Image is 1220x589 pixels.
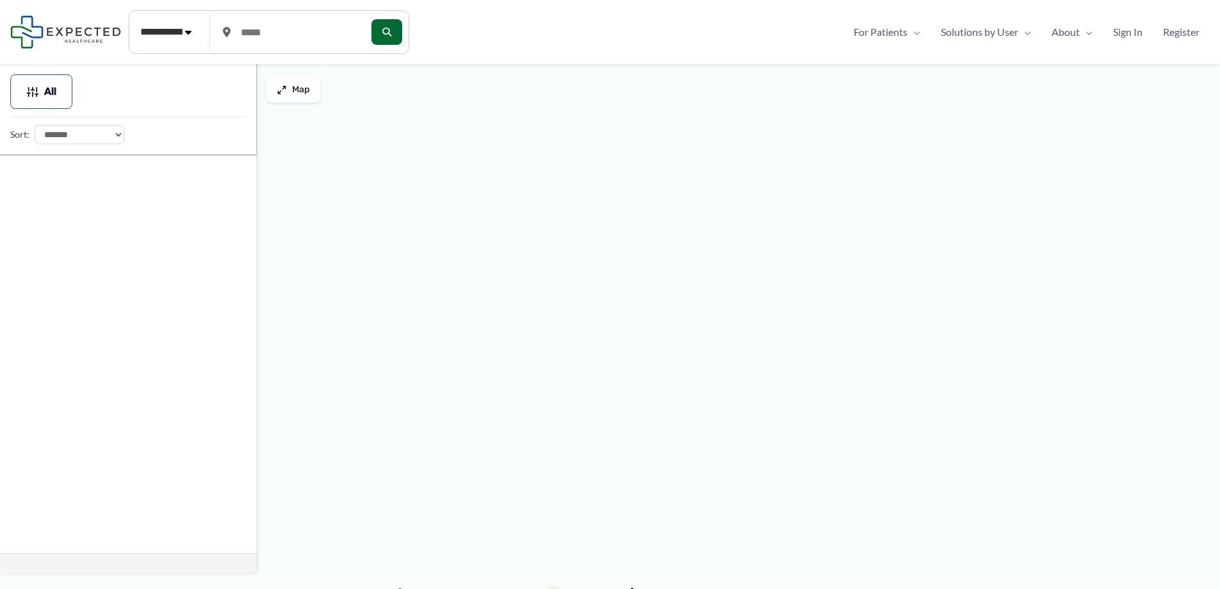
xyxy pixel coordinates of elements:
span: Sign In [1113,22,1143,42]
span: Map [292,85,310,95]
span: Menu Toggle [1080,22,1093,42]
img: Maximize [277,85,287,95]
button: Map [266,77,320,103]
img: Expected Healthcare Logo - side, dark font, small [10,15,121,48]
span: Menu Toggle [1018,22,1031,42]
span: Menu Toggle [907,22,920,42]
a: AboutMenu Toggle [1041,22,1103,42]
a: Sign In [1103,22,1153,42]
img: Filter [26,85,39,98]
span: About [1052,22,1080,42]
span: For Patients [854,22,907,42]
button: All [10,74,72,109]
a: Register [1153,22,1210,42]
a: For PatientsMenu Toggle [843,22,931,42]
a: Solutions by UserMenu Toggle [931,22,1041,42]
span: Solutions by User [941,22,1018,42]
label: Sort: [10,126,29,143]
span: All [44,87,56,96]
span: Register [1163,22,1200,42]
